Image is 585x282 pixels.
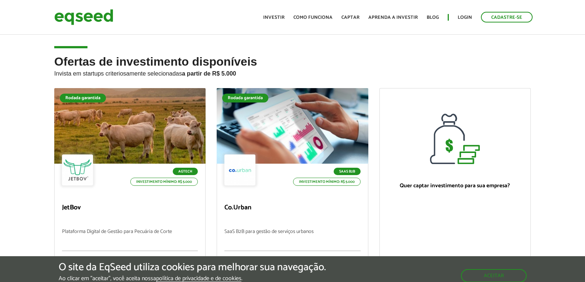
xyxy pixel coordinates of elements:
[263,15,285,20] a: Investir
[60,94,106,102] div: Rodada garantida
[293,178,361,186] p: Investimento mínimo: R$ 5.000
[293,15,333,20] a: Como funciona
[54,55,531,88] h2: Ofertas de investimento disponíveis
[156,276,241,282] a: política de privacidade e de cookies
[222,94,268,102] div: Rodada garantida
[62,204,198,212] p: JetBov
[368,15,418,20] a: Aprenda a investir
[387,182,523,189] p: Quer captar investimento para sua empresa?
[458,15,472,20] a: Login
[62,229,198,251] p: Plataforma Digital de Gestão para Pecuária de Corte
[173,168,198,175] p: Agtech
[59,275,326,282] p: Ao clicar em "aceitar", você aceita nossa .
[182,70,236,77] strong: a partir de R$ 5.000
[54,68,531,77] p: Invista em startups criteriosamente selecionadas
[341,15,359,20] a: Captar
[59,262,326,273] h5: O site da EqSeed utiliza cookies para melhorar sua navegação.
[334,168,361,175] p: SaaS B2B
[481,12,533,22] a: Cadastre-se
[54,7,113,27] img: EqSeed
[224,229,360,251] p: SaaS B2B para gestão de serviços urbanos
[427,15,439,20] a: Blog
[130,178,198,186] p: Investimento mínimo: R$ 5.000
[224,204,360,212] p: Co.Urban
